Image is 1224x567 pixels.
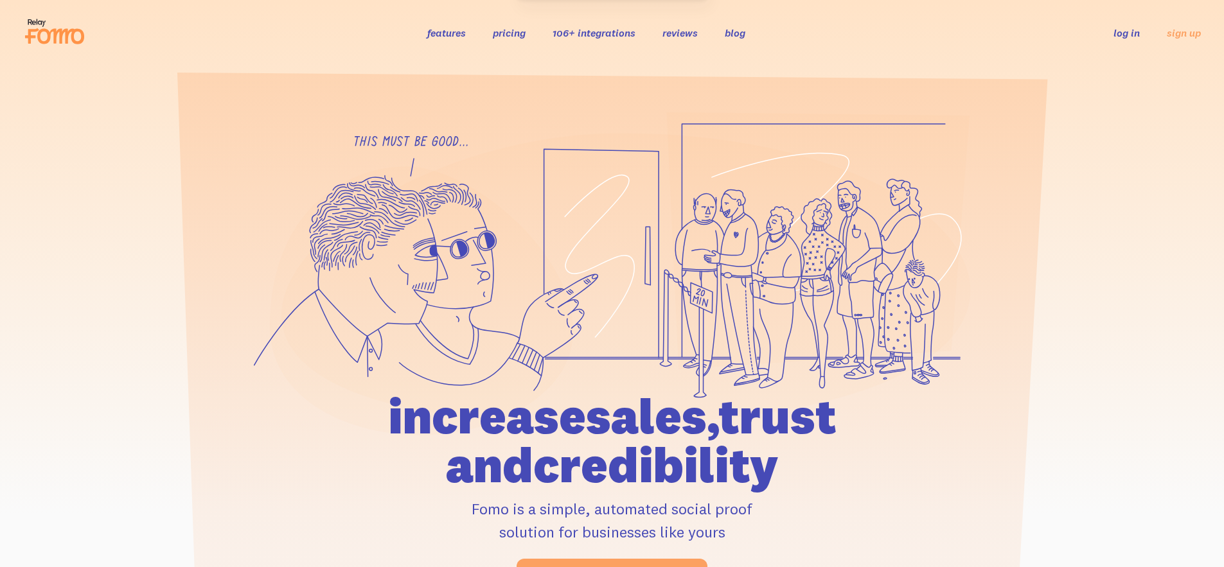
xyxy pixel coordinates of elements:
[1167,26,1201,40] a: sign up
[553,26,635,39] a: 106+ integrations
[1113,26,1140,39] a: log in
[725,26,745,39] a: blog
[662,26,698,39] a: reviews
[493,26,526,39] a: pricing
[315,497,910,543] p: Fomo is a simple, automated social proof solution for businesses like yours
[427,26,466,39] a: features
[315,392,910,489] h1: increase sales, trust and credibility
